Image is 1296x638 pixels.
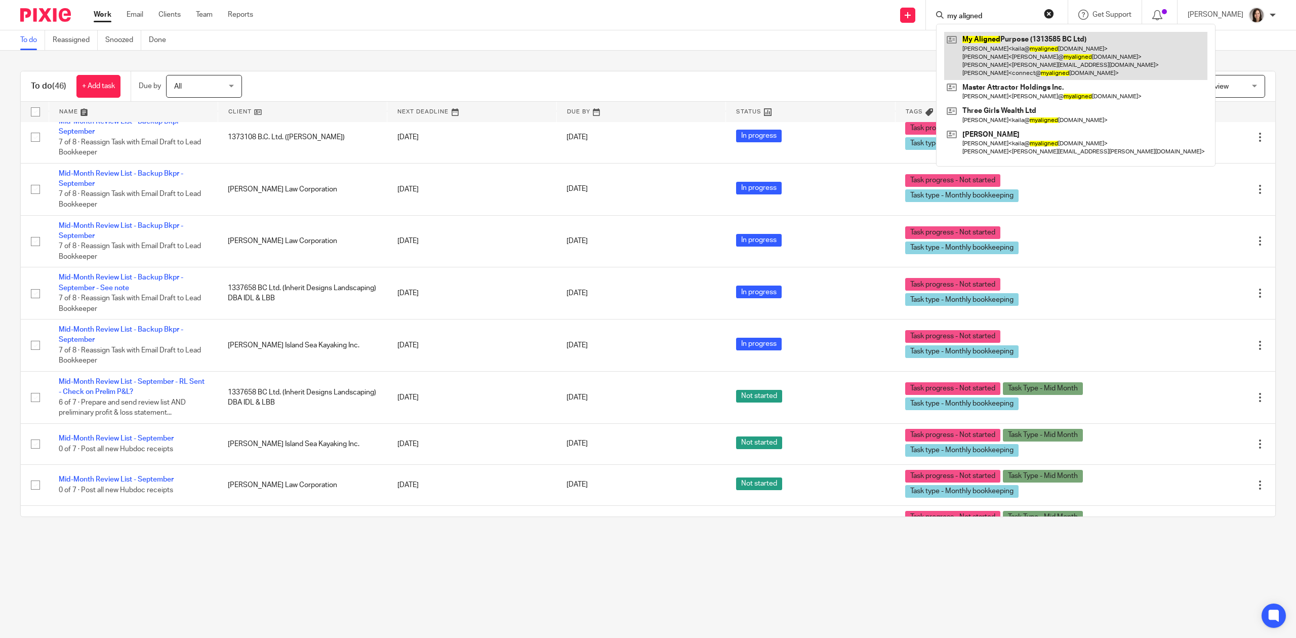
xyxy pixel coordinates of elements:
[59,476,174,483] a: Mid-Month Review List - September
[387,464,556,505] td: [DATE]
[905,174,1000,187] span: Task progress - Not started
[387,163,556,215] td: [DATE]
[905,226,1000,239] span: Task progress - Not started
[218,423,387,464] td: [PERSON_NAME] Island Sea Kayaking Inc.
[905,137,1019,150] span: Task type - Monthly bookkeeping
[59,399,186,417] span: 6 of 7 · Prepare and send review list AND preliminary profit & loss statement...
[905,382,1000,395] span: Task progress - Not started
[218,215,387,267] td: [PERSON_NAME] Law Corporation
[905,429,1000,442] span: Task progress - Not started
[59,243,201,261] span: 7 of 8 · Reassign Task with Email Draft to Lead Bookkeeper
[20,30,45,50] a: To do
[387,267,556,320] td: [DATE]
[905,470,1000,483] span: Task progress - Not started
[905,330,1000,343] span: Task progress - Not started
[59,139,201,156] span: 7 of 8 · Reassign Task with Email Draft to Lead Bookkeeper
[59,326,183,343] a: Mid-Month Review List - Backup Bkpr - September
[158,10,181,20] a: Clients
[127,10,143,20] a: Email
[218,111,387,164] td: 1373108 B.C. Ltd. ([PERSON_NAME])
[736,182,782,194] span: In progress
[736,338,782,350] span: In progress
[1003,382,1083,395] span: Task Type - Mid Month
[905,345,1019,358] span: Task type - Monthly bookkeeping
[387,423,556,464] td: [DATE]
[20,8,71,22] img: Pixie
[566,134,588,141] span: [DATE]
[566,482,588,489] span: [DATE]
[59,191,201,209] span: 7 of 8 · Reassign Task with Email Draft to Lead Bookkeeper
[94,10,111,20] a: Work
[1092,11,1131,18] span: Get Support
[1003,511,1083,524] span: Task Type - Mid Month
[1003,429,1083,442] span: Task Type - Mid Month
[566,186,588,193] span: [DATE]
[139,81,161,91] p: Due by
[566,394,588,401] span: [DATE]
[59,222,183,240] a: Mid-Month Review List - Backup Bkpr - September
[196,10,213,20] a: Team
[906,109,923,114] span: Tags
[905,485,1019,498] span: Task type - Monthly bookkeeping
[736,477,782,490] span: Not started
[736,234,782,247] span: In progress
[1044,9,1054,19] button: Clear
[105,30,141,50] a: Snoozed
[736,390,782,403] span: Not started
[905,278,1000,291] span: Task progress - Not started
[387,215,556,267] td: [DATE]
[59,170,183,187] a: Mid-Month Review List - Backup Bkpr - September
[53,30,98,50] a: Reassigned
[1188,10,1243,20] p: [PERSON_NAME]
[566,441,588,448] span: [DATE]
[736,436,782,449] span: Not started
[387,505,556,546] td: [DATE]
[59,347,201,365] span: 7 of 8 · Reassign Task with Email Draft to Lead Bookkeeper
[218,267,387,320] td: 1337658 BC Ltd. (Inherit Designs Landscaping) DBA IDL & LBB
[59,378,205,395] a: Mid-Month Review List - September - RL Sent - Check on Prelim P&L?
[905,242,1019,254] span: Task type - Monthly bookkeeping
[52,82,66,90] span: (46)
[387,320,556,372] td: [DATE]
[1003,470,1083,483] span: Task Type - Mid Month
[736,130,782,142] span: In progress
[566,290,588,297] span: [DATE]
[905,189,1019,202] span: Task type - Monthly bookkeeping
[566,342,588,349] span: [DATE]
[387,371,556,423] td: [DATE]
[228,10,253,20] a: Reports
[218,371,387,423] td: 1337658 BC Ltd. (Inherit Designs Landscaping) DBA IDL & LBB
[905,444,1019,457] span: Task type - Monthly bookkeeping
[387,111,556,164] td: [DATE]
[905,122,1000,135] span: Task progress - Not started
[905,397,1019,410] span: Task type - Monthly bookkeeping
[905,293,1019,306] span: Task type - Monthly bookkeeping
[59,274,183,291] a: Mid-Month Review List - Backup Bkpr - September - See note
[59,487,173,494] span: 0 of 7 · Post all new Hubdoc receipts
[736,286,782,298] span: In progress
[218,464,387,505] td: [PERSON_NAME] Law Corporation
[149,30,174,50] a: Done
[1248,7,1265,23] img: Danielle%20photo.jpg
[76,75,120,98] a: + Add task
[905,511,1000,524] span: Task progress - Not started
[218,163,387,215] td: [PERSON_NAME] Law Corporation
[218,505,387,546] td: [PERSON_NAME] Law Corporation
[59,295,201,312] span: 7 of 8 · Reassign Task with Email Draft to Lead Bookkeeper
[59,446,173,453] span: 0 of 7 · Post all new Hubdoc receipts
[31,81,66,92] h1: To do
[566,237,588,245] span: [DATE]
[174,83,182,90] span: All
[59,435,174,442] a: Mid-Month Review List - September
[218,320,387,372] td: [PERSON_NAME] Island Sea Kayaking Inc.
[946,12,1037,21] input: Search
